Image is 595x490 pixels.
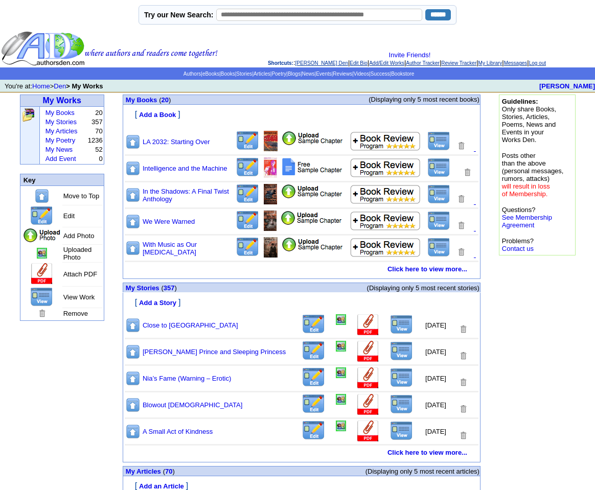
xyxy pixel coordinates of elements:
a: Log out [529,60,546,66]
img: Move to top [125,187,141,203]
a: . [474,197,476,205]
img: Add Attachment [30,263,54,285]
img: Add/Remove Photo [336,341,346,352]
img: Edit this Title [302,341,326,361]
font: Problems? [502,237,534,252]
img: Click to add, upload, edit and remove all your books, stories, articles and poems. [21,108,35,122]
font: Edit [63,212,75,220]
font: My Articles [126,468,161,475]
a: Stories [236,71,252,77]
img: Move to top [125,160,141,176]
a: Home [32,82,50,90]
img: View this Title [427,238,450,257]
a: 70 [165,468,172,475]
img: Add Attachment (PDF or .DOC) [356,341,380,363]
font: Move to Top [63,192,100,200]
font: 70 [95,127,102,135]
img: Move to top [125,134,141,150]
img: Removes this Title [456,141,466,151]
a: My Poetry [45,136,76,144]
span: (Displaying only 5 most recent books) [369,96,479,103]
a: Contact us [502,245,534,252]
img: Move to top [125,424,141,439]
font: My Books [126,96,157,104]
img: View this Title [390,341,413,361]
img: View this Title [390,421,413,440]
img: View this Title [427,131,450,151]
img: Add Attachment PDF [282,131,343,146]
font: ] [178,298,180,307]
img: Edit this Title [302,367,326,387]
img: shim.gif [124,458,127,461]
img: View this Title [390,394,413,414]
a: Videos [354,71,369,77]
a: . [474,250,476,259]
font: 20 [95,109,102,116]
a: With Music as Our [MEDICAL_DATA] [143,241,197,256]
img: Removes this Title [459,351,468,361]
b: Guidelines: [502,98,538,105]
img: Edit this Title [302,394,326,414]
a: My Stories [45,118,77,126]
a: Close to [GEOGRAPHIC_DATA] [143,321,238,329]
img: Add to Book Review Program [350,131,421,151]
font: Attach PDF [63,270,97,278]
img: Move to top [125,317,141,333]
img: Add to Book Review Program [350,211,421,230]
span: ) [172,468,174,475]
img: Add/Remove Photo [336,367,346,378]
img: Removes this Title [456,221,466,230]
img: View this Title [427,211,450,230]
a: Articles [254,71,270,77]
a: Success [371,71,390,77]
img: Removes this Title [459,431,468,440]
a: Reviews [333,71,352,77]
a: Add a Story [139,298,176,307]
a: Click here to view more... [387,265,467,273]
font: Add a Story [139,299,176,307]
font: . [474,144,476,152]
img: Removes this Title [463,168,472,177]
img: Add Attachment (PDF or .DOC) [356,367,380,389]
img: Add/Remove Photo [264,211,277,231]
img: Removes this Title [459,324,468,334]
img: View this Page [30,287,53,307]
a: Blowout [DEMOGRAPHIC_DATA] [143,401,242,409]
img: shim.gif [124,274,127,278]
font: ] [178,110,180,119]
img: Add Attachment (PDF or .DOC) [356,314,380,336]
font: [DATE] [425,401,446,409]
img: Move to top [125,214,141,229]
img: Add/Remove Photo [336,314,346,325]
a: My News [45,146,73,153]
a: 20 [161,96,168,104]
img: Edit this Title [236,237,260,257]
span: ( [161,284,163,292]
span: ( [163,468,165,475]
label: Try our New Search: [144,11,213,19]
img: Edit this Title [302,421,326,440]
font: 0 [99,155,102,162]
a: News [302,71,315,77]
img: Edit this Title [236,184,260,204]
img: shim.gif [124,293,127,297]
a: My Stories [126,284,159,292]
span: ( [159,96,161,104]
a: . [474,223,476,232]
a: Authors [184,71,201,77]
font: 1236 [88,136,103,144]
img: View this Title [427,158,450,177]
font: You're at: > [5,82,103,90]
img: shim.gif [300,279,303,283]
font: ] [186,481,188,490]
a: Den [54,82,66,90]
img: shim.gif [124,308,127,312]
a: Add a Book [139,110,176,119]
a: Click here to view more... [387,449,467,456]
font: [DATE] [425,375,446,382]
img: Edit this Title [236,157,260,177]
a: Events [316,71,332,77]
a: Invite Friends! [389,51,431,59]
img: Move to top [34,188,50,204]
